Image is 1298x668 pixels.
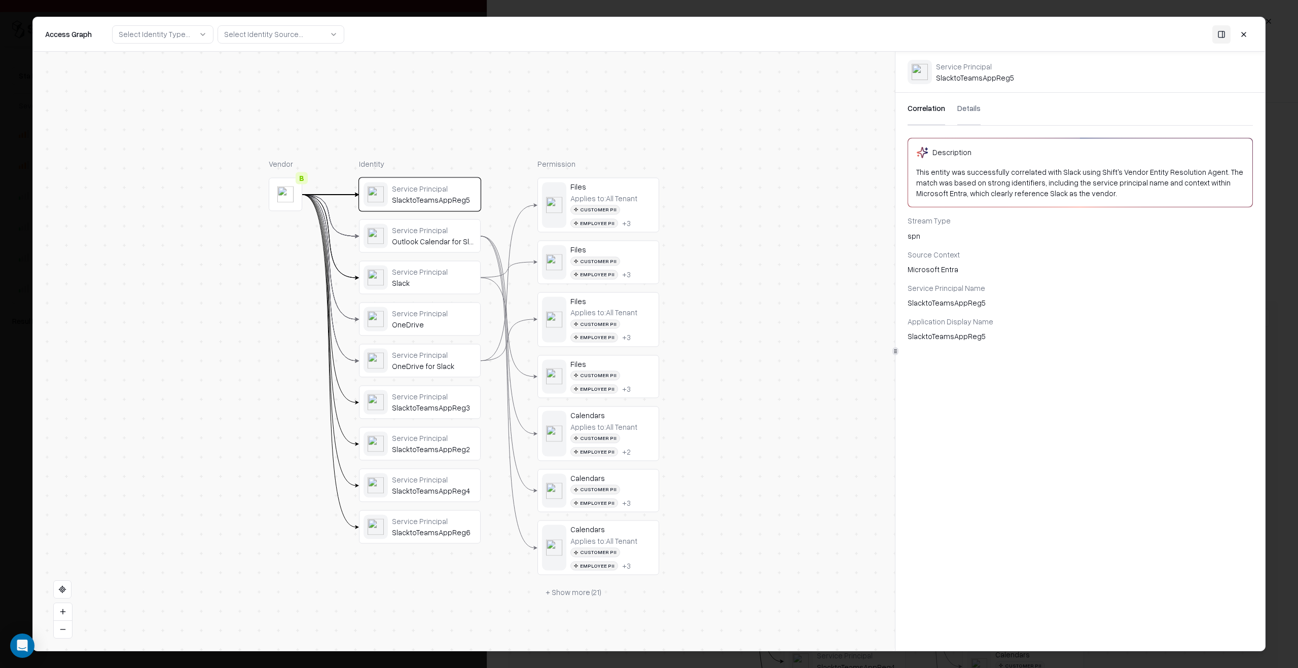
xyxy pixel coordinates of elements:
[908,283,1253,293] div: Service Principal Name
[570,296,655,306] div: Files
[392,516,476,526] div: Service Principal
[359,159,481,169] div: Identity
[908,316,1253,327] div: Application Display Name
[392,475,476,484] div: Service Principal
[622,447,631,456] div: + 2
[392,392,476,401] div: Service Principal
[932,147,971,158] div: Description
[570,525,655,534] div: Calendars
[570,422,637,431] div: Applies to: All Tenant
[570,256,620,266] div: Customer PII
[570,384,618,394] div: Employee PII
[570,411,655,420] div: Calendars
[218,25,344,43] button: Select Identity Source...
[908,249,1253,260] div: Source Context
[537,159,659,169] div: Permission
[269,159,302,169] div: Vendor
[570,433,620,443] div: Customer PII
[570,370,620,380] div: Customer PII
[908,331,1253,342] div: SlacktoTeamsAppReg5
[570,333,618,343] div: Employee PII
[908,93,945,125] button: Correlation
[908,215,1253,226] div: Stream Type
[622,270,631,279] div: + 3
[570,485,620,495] div: Customer PII
[622,218,631,228] div: + 3
[119,29,190,40] div: Select Identity Type...
[622,333,631,342] div: + 3
[224,29,303,40] div: Select Identity Source...
[392,445,476,454] div: SlacktoTeamsAppReg2
[392,279,476,288] div: Slack
[570,270,618,280] div: Employee PII
[570,308,637,317] div: Applies to: All Tenant
[570,498,618,508] div: Employee PII
[622,561,631,570] button: +3
[570,194,637,203] div: Applies to: All Tenant
[392,196,476,205] div: SlacktoTeamsAppReg5
[936,61,1014,70] div: Service Principal
[392,309,476,318] div: Service Principal
[392,528,476,537] div: SlacktoTeamsAppReg6
[570,319,620,329] div: Customer PII
[908,298,1253,308] div: SlacktoTeamsAppReg5
[570,182,655,192] div: Files
[570,447,618,457] div: Employee PII
[570,218,618,228] div: Employee PII
[916,167,1244,199] div: This entity was successfully correlated with Slack using Shift's Vendor Entity Resolution Agent. ...
[908,264,1253,275] div: Microsoft Entra
[912,64,928,80] img: entra
[622,333,631,342] button: +3
[622,218,631,228] button: +3
[570,359,655,368] div: Files
[570,561,618,571] div: Employee PII
[537,583,609,602] button: + Show more (21)
[936,61,1014,82] div: SlacktoTeamsAppReg5
[296,172,308,184] div: B
[622,384,631,393] button: +3
[112,25,213,43] button: Select Identity Type...
[392,267,476,276] div: Service Principal
[392,237,476,246] div: Outlook Calendar for Slack
[392,226,476,235] div: Service Principal
[570,473,655,483] div: Calendars
[392,433,476,442] div: Service Principal
[45,29,92,40] div: Access Graph
[392,184,476,193] div: Service Principal
[570,536,637,545] div: Applies to: All Tenant
[570,205,620,215] div: Customer PII
[622,561,631,570] div: + 3
[622,270,631,279] button: +3
[392,403,476,413] div: SlacktoTeamsAppReg3
[392,487,476,496] div: SlacktoTeamsAppReg4
[622,498,631,507] button: +3
[570,548,620,558] div: Customer PII
[908,230,1253,241] div: spn
[622,498,631,507] div: + 3
[392,320,476,329] div: OneDrive
[622,384,631,393] div: + 3
[392,350,476,359] div: Service Principal
[622,447,631,456] button: +2
[957,93,981,125] button: Details
[392,362,476,371] div: OneDrive for Slack
[570,245,655,254] div: Files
